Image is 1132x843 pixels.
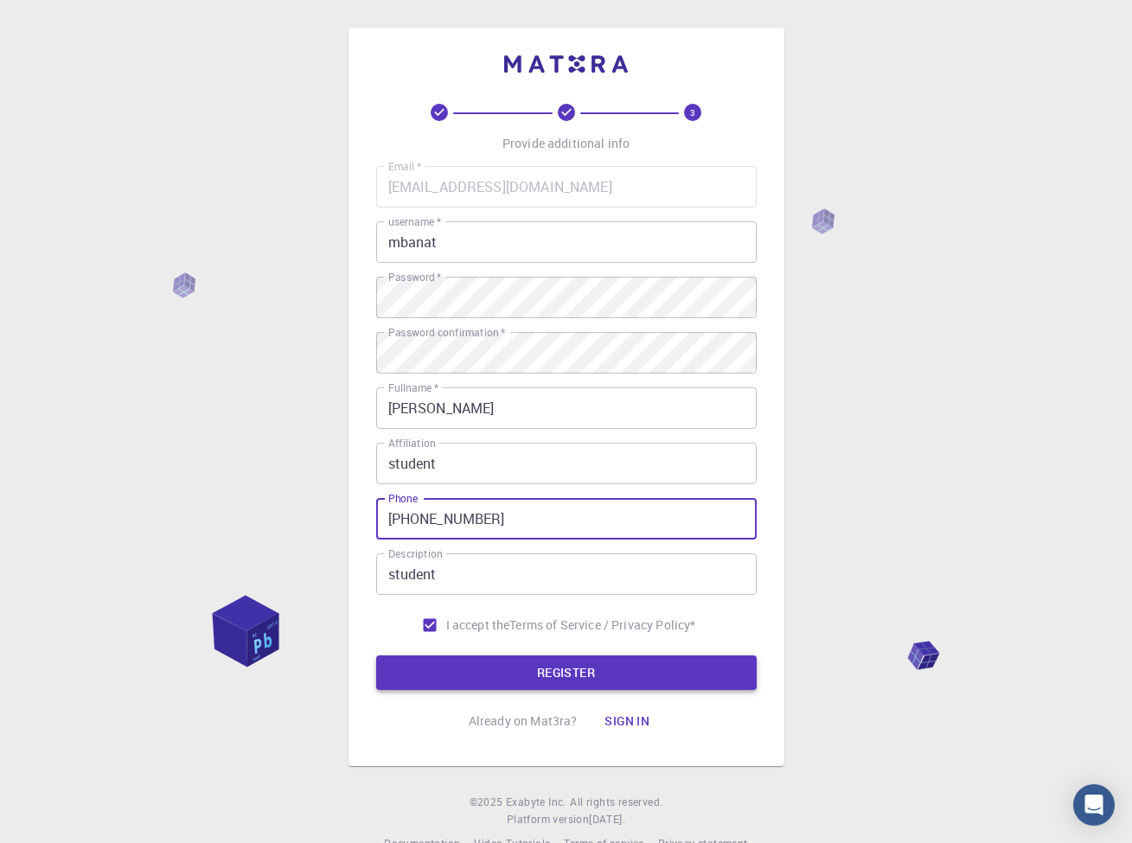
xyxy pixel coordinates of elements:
[509,616,695,634] p: Terms of Service / Privacy Policy *
[388,325,505,340] label: Password confirmation
[388,214,441,229] label: username
[469,712,578,730] p: Already on Mat3ra?
[1073,784,1115,826] div: Open Intercom Messenger
[388,380,438,395] label: Fullname
[376,655,757,690] button: REGISTER
[589,812,625,826] span: [DATE] .
[591,704,663,738] button: Sign in
[506,795,566,808] span: Exabyte Inc.
[690,106,695,118] text: 3
[470,794,506,811] span: © 2025
[388,491,418,506] label: Phone
[388,436,435,450] label: Affiliation
[502,135,630,152] p: Provide additional info
[506,794,566,811] a: Exabyte Inc.
[388,546,443,561] label: Description
[589,811,625,828] a: [DATE].
[388,270,441,284] label: Password
[507,811,589,828] span: Platform version
[388,159,421,174] label: Email
[446,616,510,634] span: I accept the
[509,616,695,634] a: Terms of Service / Privacy Policy*
[570,794,662,811] span: All rights reserved.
